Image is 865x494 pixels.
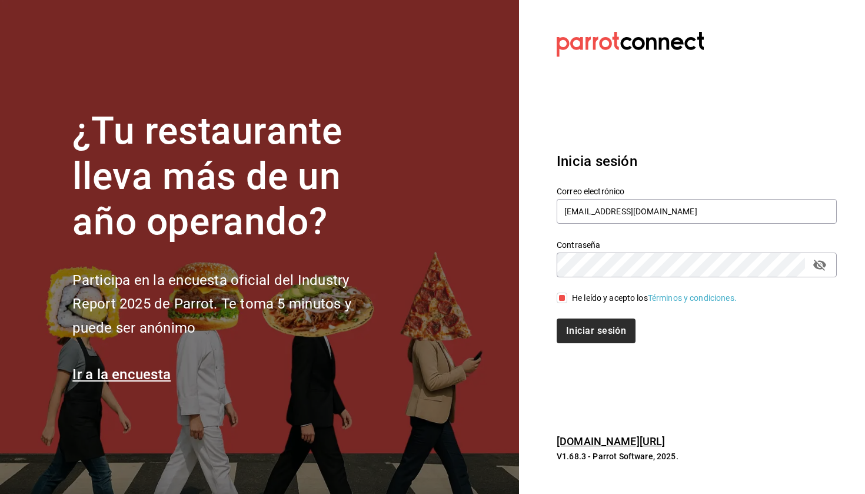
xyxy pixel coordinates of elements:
h1: ¿Tu restaurante lleva más de un año operando? [72,109,390,244]
a: Ir a la encuesta [72,366,171,383]
label: Contraseña [557,241,837,249]
a: Términos y condiciones. [648,293,737,303]
input: Ingresa tu correo electrónico [557,199,837,224]
button: passwordField [810,255,830,275]
label: Correo electrónico [557,187,837,195]
h2: Participa en la encuesta oficial del Industry Report 2025 de Parrot. Te toma 5 minutos y puede se... [72,268,390,340]
div: He leído y acepto los [572,292,737,304]
h3: Inicia sesión [557,151,837,172]
a: [DOMAIN_NAME][URL] [557,435,665,447]
p: V1.68.3 - Parrot Software, 2025. [557,450,837,462]
button: Iniciar sesión [557,319,636,343]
